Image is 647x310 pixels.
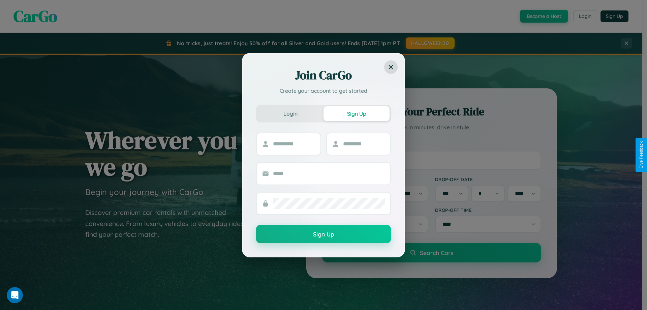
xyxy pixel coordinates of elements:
[256,225,391,243] button: Sign Up
[323,106,390,121] button: Sign Up
[7,287,23,303] iframe: Intercom live chat
[256,87,391,95] p: Create your account to get started
[639,141,644,169] div: Give Feedback
[257,106,323,121] button: Login
[256,67,391,83] h2: Join CarGo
